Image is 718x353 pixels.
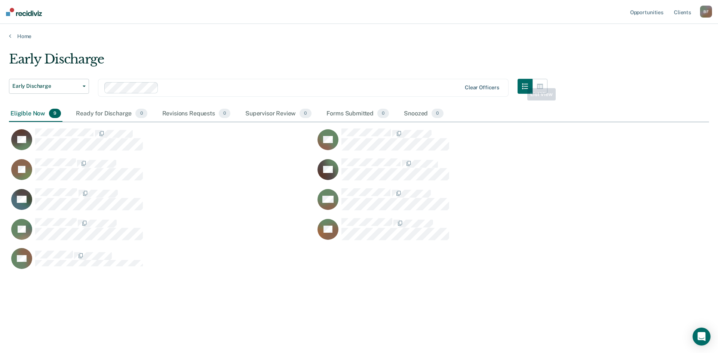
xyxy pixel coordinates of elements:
[402,106,445,122] div: Snoozed0
[6,8,42,16] img: Recidiviz
[9,52,547,73] div: Early Discharge
[9,218,315,248] div: CaseloadOpportunityCell-6674756
[9,248,315,278] div: CaseloadOpportunityCell-1087466
[700,6,712,18] div: B F
[12,83,80,89] span: Early Discharge
[465,84,499,91] div: Clear officers
[74,106,148,122] div: Ready for Discharge0
[300,109,311,118] span: 0
[161,106,232,122] div: Revisions Requests0
[315,188,622,218] div: CaseloadOpportunityCell-6099735
[9,188,315,218] div: CaseloadOpportunityCell-6504763
[9,128,315,158] div: CaseloadOpportunityCell-6957180
[325,106,391,122] div: Forms Submitted0
[9,79,89,94] button: Early Discharge
[693,328,711,346] div: Open Intercom Messenger
[9,106,62,122] div: Eligible Now9
[315,218,622,248] div: CaseloadOpportunityCell-6669055
[432,109,443,118] span: 0
[244,106,313,122] div: Supervisor Review0
[49,109,61,118] span: 9
[219,109,230,118] span: 0
[9,33,709,40] a: Home
[135,109,147,118] span: 0
[377,109,389,118] span: 0
[315,128,622,158] div: CaseloadOpportunityCell-6975864
[700,6,712,18] button: BF
[315,158,622,188] div: CaseloadOpportunityCell-6716241
[9,158,315,188] div: CaseloadOpportunityCell-6459004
